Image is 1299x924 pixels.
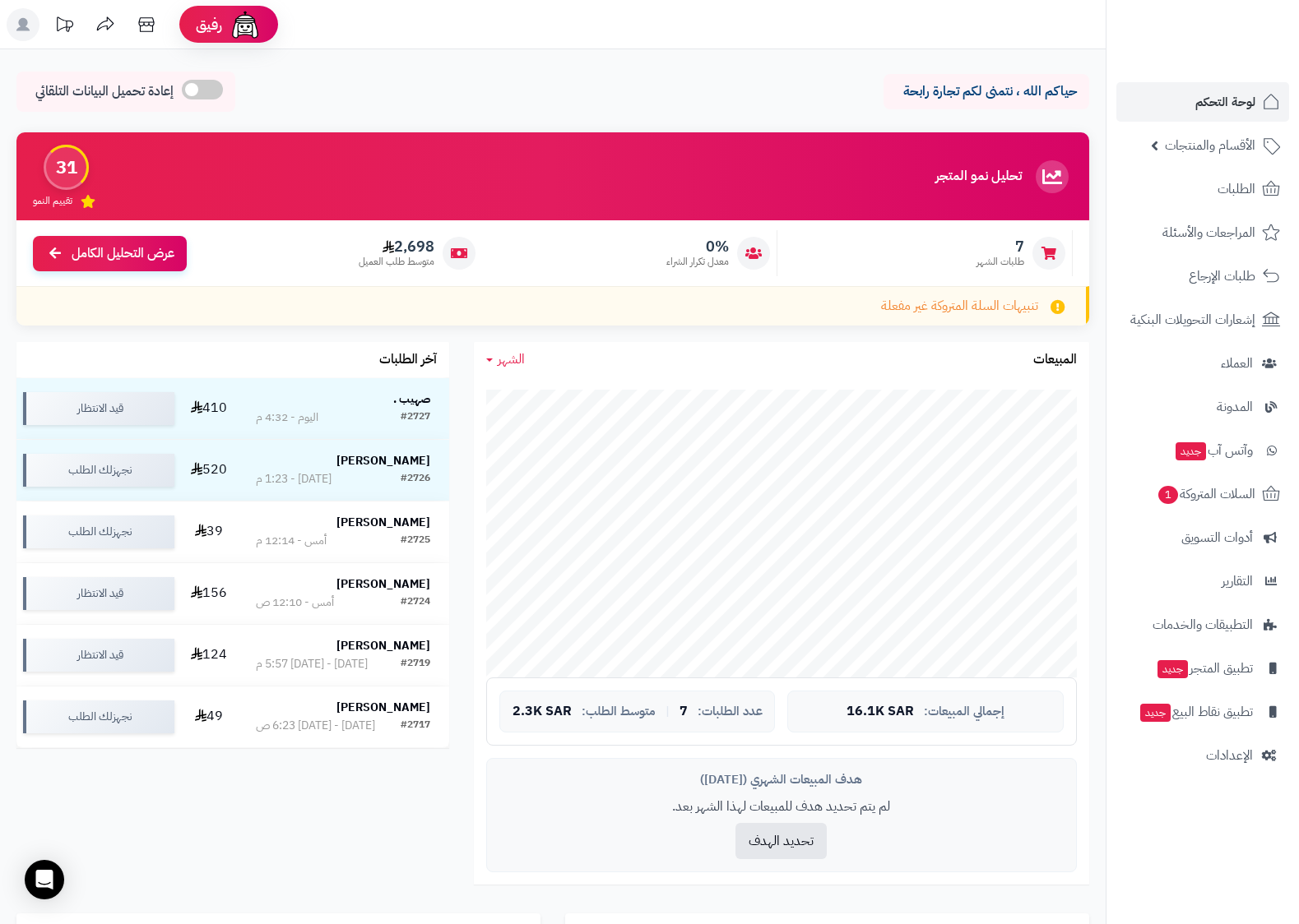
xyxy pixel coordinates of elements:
span: متوسط طلب العميل [359,255,434,269]
span: | [666,705,670,718]
div: قيد الانتظار [23,639,174,672]
div: [DATE] - [DATE] 5:57 م [256,656,368,672]
span: 7 [977,238,1024,256]
span: جديد [1158,660,1188,678]
span: رفيق [196,15,222,35]
span: الإعدادات [1206,744,1253,767]
strong: [PERSON_NAME] [336,699,430,716]
span: أدوات التسويق [1181,526,1253,549]
a: عرض التحليل الكامل [33,236,187,271]
div: نجهزلك الطلب [23,515,174,548]
div: #2726 [401,471,430,487]
span: الطلبات [1218,178,1255,201]
a: التقارير [1116,561,1289,601]
span: المدونة [1217,395,1253,418]
td: 520 [181,440,237,501]
span: 0% [666,238,729,256]
span: 1 [1158,486,1178,504]
span: الأقسام والمنتجات [1165,134,1255,157]
span: تنبيهات السلة المتروكة غير مفعلة [881,297,1038,316]
a: الشهر [486,350,525,369]
div: Open Intercom Messenger [25,860,64,899]
div: [DATE] - [DATE] 6:23 ص [256,718,375,734]
span: 2,698 [359,238,434,256]
div: [DATE] - 1:23 م [256,471,332,487]
span: إعادة تحميل البيانات التلقائي [35,82,174,101]
a: السلات المتروكة1 [1116,474,1289,514]
div: #2724 [401,594,430,611]
a: التطبيقات والخدمات [1116,605,1289,644]
a: تحديثات المنصة [44,8,85,45]
a: تطبيق المتجرجديد [1116,649,1289,688]
p: لم يتم تحديد هدف للمبيعات لهذا الشهر بعد. [499,797,1064,816]
strong: [PERSON_NAME] [336,575,430,593]
span: متوسط الطلب: [582,705,656,718]
strong: [PERSON_NAME] [336,637,430,654]
a: الطلبات [1116,169,1289,209]
div: أمس - 12:14 م [256,533,327,549]
a: وآتس آبجديد [1116,431,1289,470]
span: تقييم النمو [33,194,72,208]
span: العملاء [1221,352,1253,375]
td: 49 [181,686,237,747]
button: تحديد الهدف [735,823,827,859]
h3: تحليل نمو المتجر [935,169,1022,184]
span: عدد الطلبات: [698,705,763,718]
h3: آخر الطلبات [379,353,437,367]
span: تطبيق المتجر [1156,657,1253,680]
a: طلبات الإرجاع [1116,256,1289,296]
span: لوحة التحكم [1195,90,1255,113]
div: نجهزلك الطلب [23,454,174,487]
a: العملاء [1116,344,1289,383]
span: جديد [1176,442,1206,460]
span: إجمالي المبيعات: [924,705,1004,718]
span: المراجعات والأسئلة [1162,221,1255,244]
div: #2727 [401,409,430,426]
span: تطبيق نقاط البيع [1139,700,1253,723]
strong: [PERSON_NAME] [336,514,430,531]
p: حياكم الله ، نتمنى لكم تجارة رابحة [896,82,1077,101]
img: ai-face.png [229,8,262,41]
a: المدونة [1116,387,1289,427]
strong: [PERSON_NAME] [336,452,430,469]
a: المراجعات والأسئلة [1116,213,1289,252]
td: 156 [181,563,237,624]
span: معدل تكرار الشراء [666,255,729,269]
span: طلبات الإرجاع [1189,265,1255,288]
div: #2719 [401,656,430,672]
strong: صهيب . [393,390,430,408]
div: هدف المبيعات الشهري ([DATE]) [499,771,1064,788]
div: قيد الانتظار [23,392,174,425]
span: عرض التحليل الكامل [72,244,174,263]
span: وآتس آب [1174,439,1253,462]
span: جديد [1140,704,1171,722]
a: تطبيق نقاط البيعجديد [1116,692,1289,732]
span: طلبات الشهر [977,255,1024,269]
td: 124 [181,625,237,686]
div: اليوم - 4:32 م [256,409,318,426]
span: السلات المتروكة [1157,483,1255,506]
span: 2.3K SAR [513,705,572,719]
a: إشعارات التحويلات البنكية [1116,300,1289,340]
a: أدوات التسويق [1116,518,1289,557]
div: نجهزلك الطلب [23,700,174,733]
span: إشعارات التحويلات البنكية [1130,308,1255,331]
a: لوحة التحكم [1116,82,1289,122]
span: التقارير [1222,570,1253,593]
span: 16.1K SAR [847,705,914,719]
h3: المبيعات [1033,353,1077,367]
td: 39 [181,501,237,562]
a: الإعدادات [1116,736,1289,775]
div: #2725 [401,533,430,549]
span: 7 [680,705,688,719]
div: قيد الانتظار [23,577,174,610]
td: 410 [181,378,237,439]
span: التطبيقات والخدمات [1153,613,1253,636]
div: أمس - 12:10 ص [256,594,334,611]
div: #2717 [401,718,430,734]
span: الشهر [498,349,525,369]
